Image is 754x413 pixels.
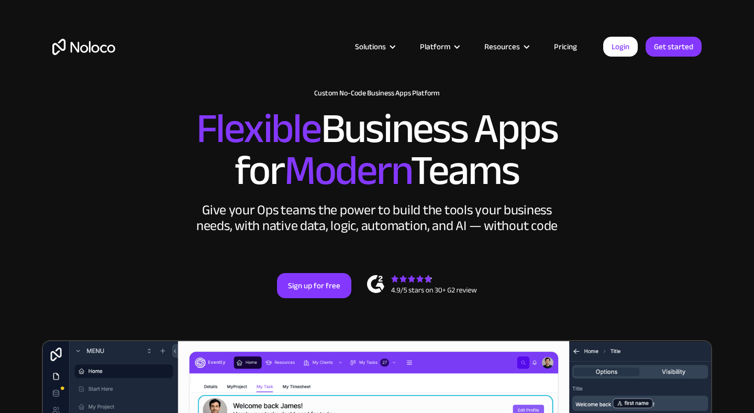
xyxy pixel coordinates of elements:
a: Login [603,37,638,57]
h2: Business Apps for Teams [52,108,702,192]
div: Solutions [355,40,386,53]
a: Pricing [541,40,590,53]
div: Platform [420,40,450,53]
a: Sign up for free [277,273,351,298]
a: Get started [646,37,702,57]
div: Platform [407,40,471,53]
div: Solutions [342,40,407,53]
span: Flexible [196,90,321,168]
span: Modern [284,132,411,210]
div: Resources [484,40,520,53]
div: Resources [471,40,541,53]
div: Give your Ops teams the power to build the tools your business needs, with native data, logic, au... [194,202,560,234]
a: home [52,39,115,55]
